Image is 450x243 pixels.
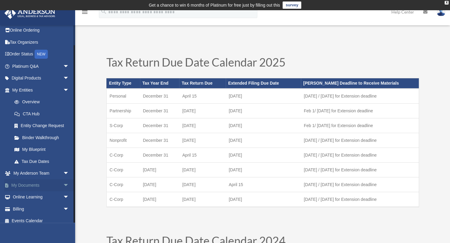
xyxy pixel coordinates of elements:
a: menu [81,11,88,16]
a: Tax Due Dates [8,155,75,167]
span: arrow_drop_down [63,179,75,192]
th: Extended Filing Due Date [226,78,301,89]
td: April 15 [226,177,301,192]
td: [DATE] / [DATE] for Extension deadline [301,133,419,148]
a: My Anderson Teamarrow_drop_down [4,167,78,179]
td: [DATE] / [DATE] for Extension deadline [301,192,419,207]
div: close [445,1,448,5]
td: December 31 [140,104,179,118]
th: Tax Year End [140,78,179,89]
a: Platinum Q&Aarrow_drop_down [4,60,78,72]
a: Online Learningarrow_drop_down [4,191,78,203]
a: Digital Productsarrow_drop_down [4,72,78,84]
img: User Pic [436,8,445,16]
span: arrow_drop_down [63,191,75,204]
th: [PERSON_NAME] Deadline to Receive Materials [301,78,419,89]
a: Overview [8,96,78,108]
a: Binder Walkthrough [8,132,78,144]
td: April 15 [179,89,226,104]
td: [DATE] / [DATE] for Extension deadline [301,177,419,192]
td: [DATE] / [DATE] for Extension deadline [301,163,419,177]
td: [DATE] [140,192,179,207]
td: December 31 [140,118,179,133]
td: [DATE] [226,148,301,163]
td: December 31 [140,148,179,163]
i: search [100,8,107,15]
i: menu [81,8,88,16]
td: C-Corp [106,163,140,177]
td: [DATE] [226,89,301,104]
td: [DATE] [179,177,226,192]
a: My Entitiesarrow_drop_down [4,84,78,96]
a: CTA Hub [8,108,78,120]
td: [DATE] [226,118,301,133]
td: April 15 [179,148,226,163]
a: Billingarrow_drop_down [4,203,78,215]
a: Online Ordering [4,24,78,36]
td: C-Corp [106,177,140,192]
td: December 31 [140,89,179,104]
a: My Documentsarrow_drop_down [4,179,78,191]
td: [DATE] [179,163,226,177]
td: December 31 [140,133,179,148]
td: C-Corp [106,192,140,207]
td: Feb 1/ [DATE] for Extension deadline [301,118,419,133]
td: [DATE] [179,104,226,118]
td: [DATE] / [DATE] for Extension deadline [301,148,419,163]
td: [DATE] [226,104,301,118]
a: Tax Organizers [4,36,78,48]
span: arrow_drop_down [63,72,75,85]
td: [DATE] [226,192,301,207]
a: Events Calendar [4,215,78,227]
td: C-Corp [106,148,140,163]
div: NEW [35,50,48,59]
img: Anderson Advisors Platinum Portal [3,7,57,19]
span: arrow_drop_down [63,84,75,96]
td: [DATE] [179,133,226,148]
td: [DATE] [140,163,179,177]
span: arrow_drop_down [63,167,75,180]
th: Tax Return Due [179,78,226,89]
td: Nonprofit [106,133,140,148]
a: Entity Change Request [8,120,78,132]
td: [DATE] [140,177,179,192]
th: Entity Type [106,78,140,89]
td: Personal [106,89,140,104]
td: [DATE] / [DATE] for Extension deadline [301,89,419,104]
a: My Blueprint [8,144,78,156]
td: [DATE] [226,133,301,148]
td: [DATE] [179,192,226,207]
td: [DATE] [179,118,226,133]
span: arrow_drop_down [63,60,75,73]
h1: Tax Return Due Date Calendar 2025 [106,56,419,71]
td: S-Corp [106,118,140,133]
div: Get a chance to win 6 months of Platinum for free just by filling out this [149,2,280,9]
td: Partnership [106,104,140,118]
td: Feb 1/ [DATE] for Extension deadline [301,104,419,118]
a: Order StatusNEW [4,48,78,61]
td: [DATE] [226,163,301,177]
a: survey [283,2,301,9]
span: arrow_drop_down [63,203,75,215]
